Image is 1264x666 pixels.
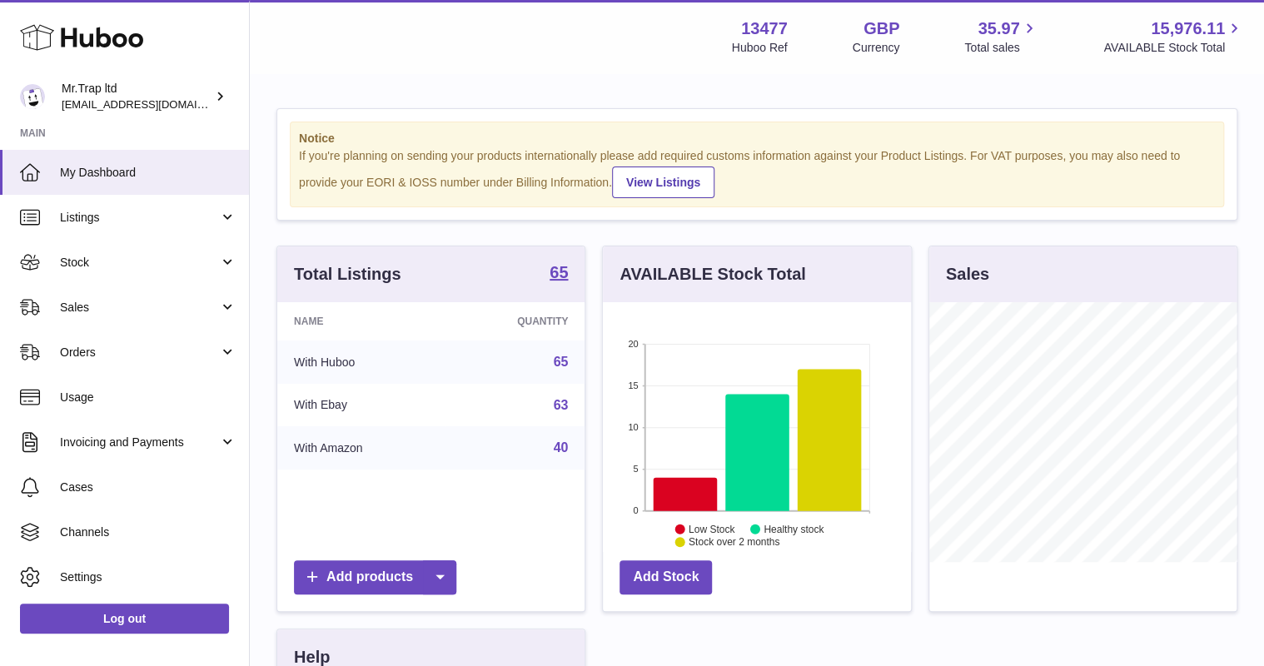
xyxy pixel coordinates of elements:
[62,81,211,112] div: Mr.Trap ltd
[299,131,1215,147] strong: Notice
[629,422,639,432] text: 10
[550,264,568,281] strong: 65
[554,355,569,369] a: 65
[732,40,788,56] div: Huboo Ref
[554,398,569,412] a: 63
[60,390,236,405] span: Usage
[277,426,445,470] td: With Amazon
[60,210,219,226] span: Listings
[60,524,236,540] span: Channels
[629,380,639,390] text: 15
[689,536,779,548] text: Stock over 2 months
[277,302,445,340] th: Name
[978,17,1019,40] span: 35.97
[20,604,229,634] a: Log out
[964,40,1038,56] span: Total sales
[1151,17,1225,40] span: 15,976.11
[20,84,45,109] img: office@grabacz.eu
[629,339,639,349] text: 20
[60,435,219,450] span: Invoicing and Payments
[620,263,805,286] h3: AVAILABLE Stock Total
[634,505,639,515] text: 0
[554,440,569,455] a: 40
[741,17,788,40] strong: 13477
[62,97,245,111] span: [EMAIL_ADDRESS][DOMAIN_NAME]
[294,263,401,286] h3: Total Listings
[946,263,989,286] h3: Sales
[689,523,735,534] text: Low Stock
[964,17,1038,56] a: 35.97 Total sales
[60,255,219,271] span: Stock
[294,560,456,594] a: Add products
[277,384,445,427] td: With Ebay
[612,166,714,198] a: View Listings
[60,569,236,585] span: Settings
[853,40,900,56] div: Currency
[277,340,445,384] td: With Huboo
[60,300,219,316] span: Sales
[60,165,236,181] span: My Dashboard
[445,302,585,340] th: Quantity
[60,480,236,495] span: Cases
[550,264,568,284] a: 65
[60,345,219,360] span: Orders
[764,523,824,534] text: Healthy stock
[299,148,1215,198] div: If you're planning on sending your products internationally please add required customs informati...
[620,560,712,594] a: Add Stock
[1103,40,1244,56] span: AVAILABLE Stock Total
[863,17,899,40] strong: GBP
[1103,17,1244,56] a: 15,976.11 AVAILABLE Stock Total
[634,464,639,474] text: 5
